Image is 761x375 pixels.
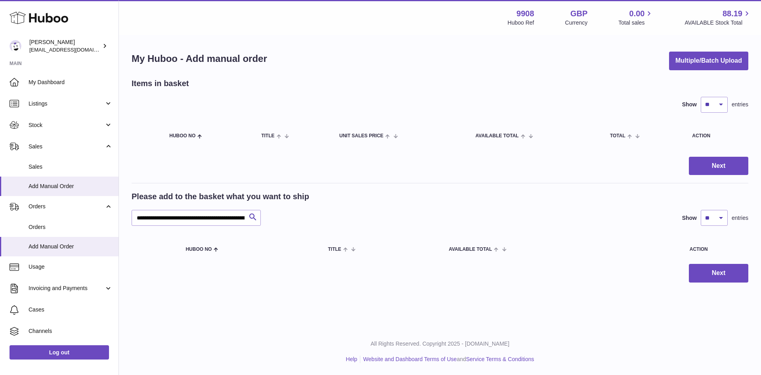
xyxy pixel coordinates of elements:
button: Multiple/Batch Upload [669,52,748,70]
a: Log out [10,345,109,360]
a: 0.00 Total sales [618,8,654,27]
a: Service Terms & Conditions [466,356,534,362]
a: 88.19 AVAILABLE Stock Total [685,8,751,27]
span: Cases [29,306,113,313]
span: entries [732,101,748,108]
a: Help [346,356,358,362]
span: 88.19 [723,8,742,19]
div: Currency [565,19,588,27]
span: AVAILABLE Stock Total [685,19,751,27]
span: Add Manual Order [29,183,113,190]
div: Action [692,133,740,138]
button: Next [689,157,748,175]
span: AVAILABLE Total [476,133,519,138]
span: Invoicing and Payments [29,285,104,292]
span: Unit Sales Price [339,133,383,138]
label: Show [682,101,697,108]
strong: GBP [570,8,587,19]
span: Listings [29,100,104,108]
button: Next [689,264,748,283]
span: Sales [29,143,104,150]
span: Channels [29,327,113,335]
a: Website and Dashboard Terms of Use [363,356,457,362]
span: 0.00 [629,8,645,19]
div: [PERSON_NAME] [29,38,101,54]
span: Usage [29,263,113,271]
span: entries [732,214,748,222]
span: Stock [29,121,104,129]
span: [EMAIL_ADDRESS][DOMAIN_NAME] [29,46,117,53]
img: tbcollectables@hotmail.co.uk [10,40,21,52]
span: My Dashboard [29,79,113,86]
h2: Please add to the basket what you want to ship [132,191,309,202]
span: Huboo no [185,247,212,252]
span: Huboo no [169,133,195,138]
p: All Rights Reserved. Copyright 2025 - [DOMAIN_NAME] [125,340,755,348]
strong: 9908 [516,8,534,19]
span: AVAILABLE Total [449,247,492,252]
li: and [360,356,534,363]
h1: My Huboo - Add manual order [132,52,267,65]
span: Title [328,247,341,252]
div: Huboo Ref [508,19,534,27]
span: Orders [29,203,104,210]
span: Total [610,133,625,138]
th: Action [649,238,748,260]
label: Show [682,214,697,222]
span: Add Manual Order [29,243,113,250]
span: Orders [29,223,113,231]
span: Sales [29,163,113,171]
h2: Items in basket [132,78,189,89]
span: Title [261,133,274,138]
span: Total sales [618,19,654,27]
